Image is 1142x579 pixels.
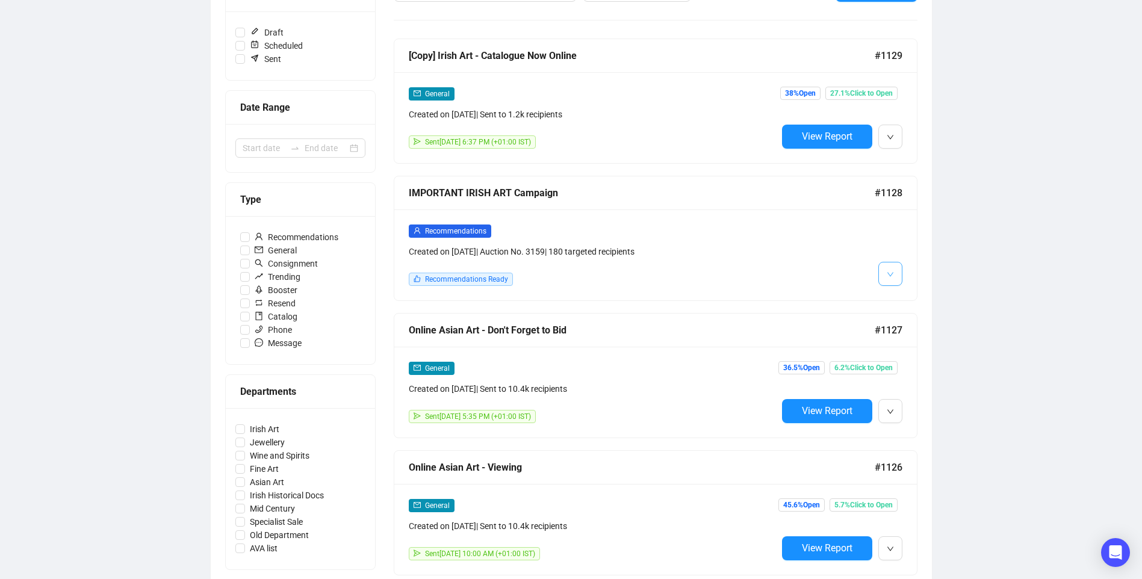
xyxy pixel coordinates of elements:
[409,245,777,258] div: Created on [DATE] | Auction No. 3159 | 180 targeted recipients
[782,536,872,560] button: View Report
[250,257,323,270] span: Consignment
[394,450,917,575] a: Online Asian Art - Viewing#1126mailGeneralCreated on [DATE]| Sent to 10.4k recipientssendSent[DAT...
[255,259,263,267] span: search
[290,143,300,153] span: to
[250,297,300,310] span: Resend
[409,185,875,200] div: IMPORTANT IRISH ART Campaign
[394,313,917,438] a: Online Asian Art - Don't Forget to Bid#1127mailGeneralCreated on [DATE]| Sent to 10.4k recipients...
[425,364,450,373] span: General
[245,542,282,555] span: AVA list
[245,449,314,462] span: Wine and Spirits
[255,338,263,347] span: message
[887,134,894,141] span: down
[409,519,777,533] div: Created on [DATE] | Sent to 10.4k recipients
[394,39,917,164] a: [Copy] Irish Art - Catalogue Now Online#1129mailGeneralCreated on [DATE]| Sent to 1.2k recipients...
[414,138,421,145] span: send
[245,52,286,66] span: Sent
[255,299,263,307] span: retweet
[240,100,361,115] div: Date Range
[255,312,263,320] span: book
[802,131,852,142] span: View Report
[802,542,852,554] span: View Report
[414,90,421,97] span: mail
[425,275,508,283] span: Recommendations Ready
[1101,538,1130,567] div: Open Intercom Messenger
[802,405,852,416] span: View Report
[255,285,263,294] span: rocket
[255,325,263,333] span: phone
[782,399,872,423] button: View Report
[290,143,300,153] span: swap-right
[255,246,263,254] span: mail
[250,231,343,244] span: Recommendations
[245,489,329,502] span: Irish Historical Docs
[875,48,902,63] span: #1129
[414,275,421,282] span: like
[245,39,308,52] span: Scheduled
[250,336,306,350] span: Message
[245,26,288,39] span: Draft
[255,272,263,280] span: rise
[780,87,821,100] span: 38% Open
[409,323,875,338] div: Online Asian Art - Don't Forget to Bid
[875,460,902,475] span: #1126
[414,364,421,371] span: mail
[887,545,894,553] span: down
[409,460,875,475] div: Online Asian Art - Viewing
[245,515,308,528] span: Specialist Sale
[887,408,894,415] span: down
[825,87,898,100] span: 27.1% Click to Open
[414,227,421,234] span: user
[409,382,777,395] div: Created on [DATE] | Sent to 10.4k recipients
[245,475,289,489] span: Asian Art
[425,550,535,558] span: Sent [DATE] 10:00 AM (+01:00 IST)
[250,244,302,257] span: General
[425,227,486,235] span: Recommendations
[245,436,290,449] span: Jewellery
[250,310,302,323] span: Catalog
[875,323,902,338] span: #1127
[414,550,421,557] span: send
[875,185,902,200] span: #1128
[425,501,450,510] span: General
[245,502,300,515] span: Mid Century
[778,361,825,374] span: 36.5% Open
[305,141,347,155] input: End date
[409,48,875,63] div: [Copy] Irish Art - Catalogue Now Online
[830,361,898,374] span: 6.2% Click to Open
[255,232,263,241] span: user
[782,125,872,149] button: View Report
[425,138,531,146] span: Sent [DATE] 6:37 PM (+01:00 IST)
[243,141,285,155] input: Start date
[414,412,421,420] span: send
[250,323,297,336] span: Phone
[414,501,421,509] span: mail
[250,283,302,297] span: Booster
[240,192,361,207] div: Type
[245,423,284,436] span: Irish Art
[245,462,284,475] span: Fine Art
[778,498,825,512] span: 45.6% Open
[245,528,314,542] span: Old Department
[409,108,777,121] div: Created on [DATE] | Sent to 1.2k recipients
[425,90,450,98] span: General
[887,271,894,278] span: down
[425,412,531,421] span: Sent [DATE] 5:35 PM (+01:00 IST)
[394,176,917,301] a: IMPORTANT IRISH ART Campaign#1128userRecommendationsCreated on [DATE]| Auction No. 3159| 180 targ...
[830,498,898,512] span: 5.7% Click to Open
[250,270,305,283] span: Trending
[240,384,361,399] div: Departments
